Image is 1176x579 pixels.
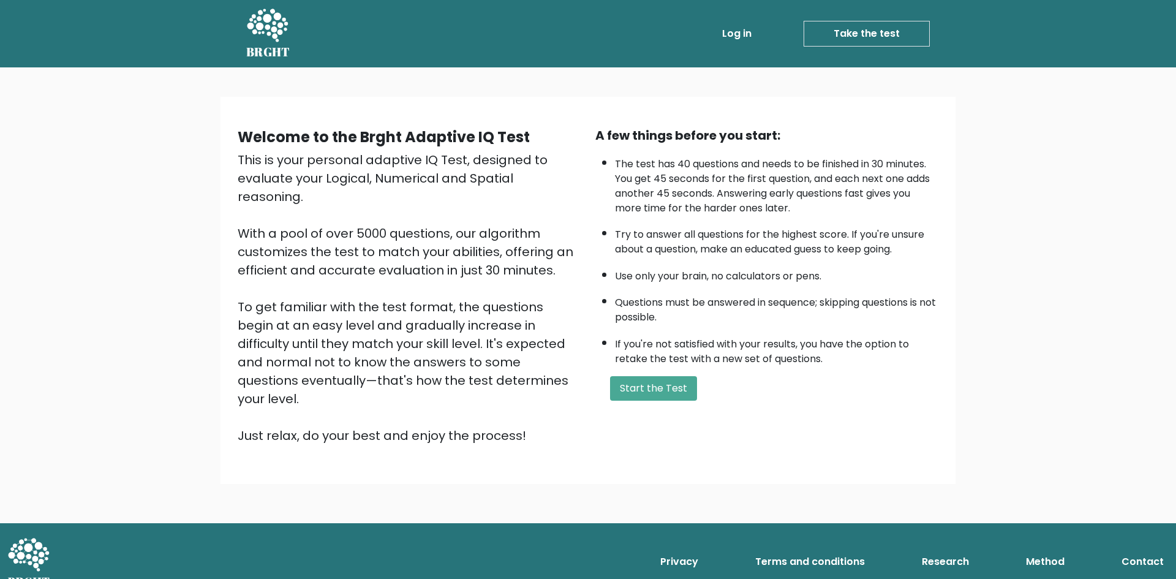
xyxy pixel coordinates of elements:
[1021,550,1069,574] a: Method
[750,550,870,574] a: Terms and conditions
[246,5,290,62] a: BRGHT
[1117,550,1169,574] a: Contact
[610,376,697,401] button: Start the Test
[615,221,938,257] li: Try to answer all questions for the highest score. If you're unsure about a question, make an edu...
[804,21,930,47] a: Take the test
[615,331,938,366] li: If you're not satisfied with your results, you have the option to retake the test with a new set ...
[615,289,938,325] li: Questions must be answered in sequence; skipping questions is not possible.
[917,550,974,574] a: Research
[655,550,703,574] a: Privacy
[615,151,938,216] li: The test has 40 questions and needs to be finished in 30 minutes. You get 45 seconds for the firs...
[238,151,581,445] div: This is your personal adaptive IQ Test, designed to evaluate your Logical, Numerical and Spatial ...
[238,127,530,147] b: Welcome to the Brght Adaptive IQ Test
[717,21,756,46] a: Log in
[595,126,938,145] div: A few things before you start:
[615,263,938,284] li: Use only your brain, no calculators or pens.
[246,45,290,59] h5: BRGHT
